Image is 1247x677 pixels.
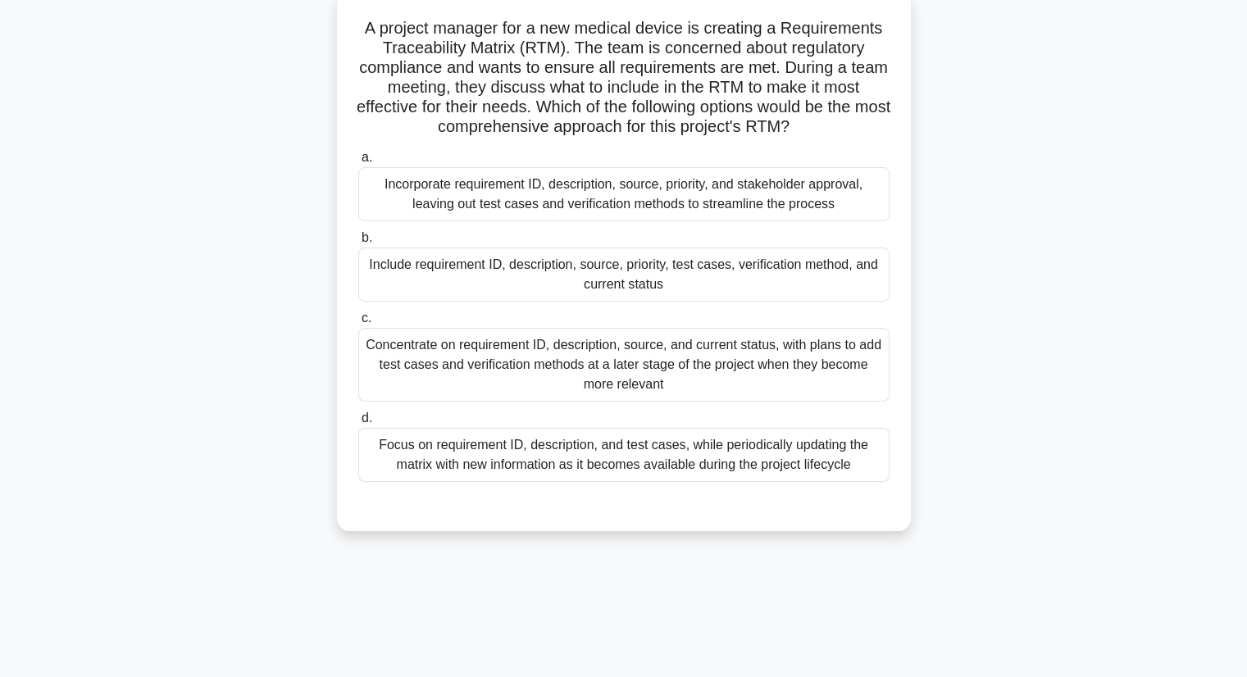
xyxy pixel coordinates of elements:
div: Incorporate requirement ID, description, source, priority, and stakeholder approval, leaving out ... [358,167,890,221]
div: Focus on requirement ID, description, and test cases, while periodically updating the matrix with... [358,428,890,482]
div: Include requirement ID, description, source, priority, test cases, verification method, and curre... [358,248,890,302]
span: a. [362,150,372,164]
span: b. [362,230,372,244]
span: d. [362,411,372,425]
div: Concentrate on requirement ID, description, source, and current status, with plans to add test ca... [358,328,890,402]
span: c. [362,311,371,325]
h5: A project manager for a new medical device is creating a Requirements Traceability Matrix (RTM). ... [357,18,891,138]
